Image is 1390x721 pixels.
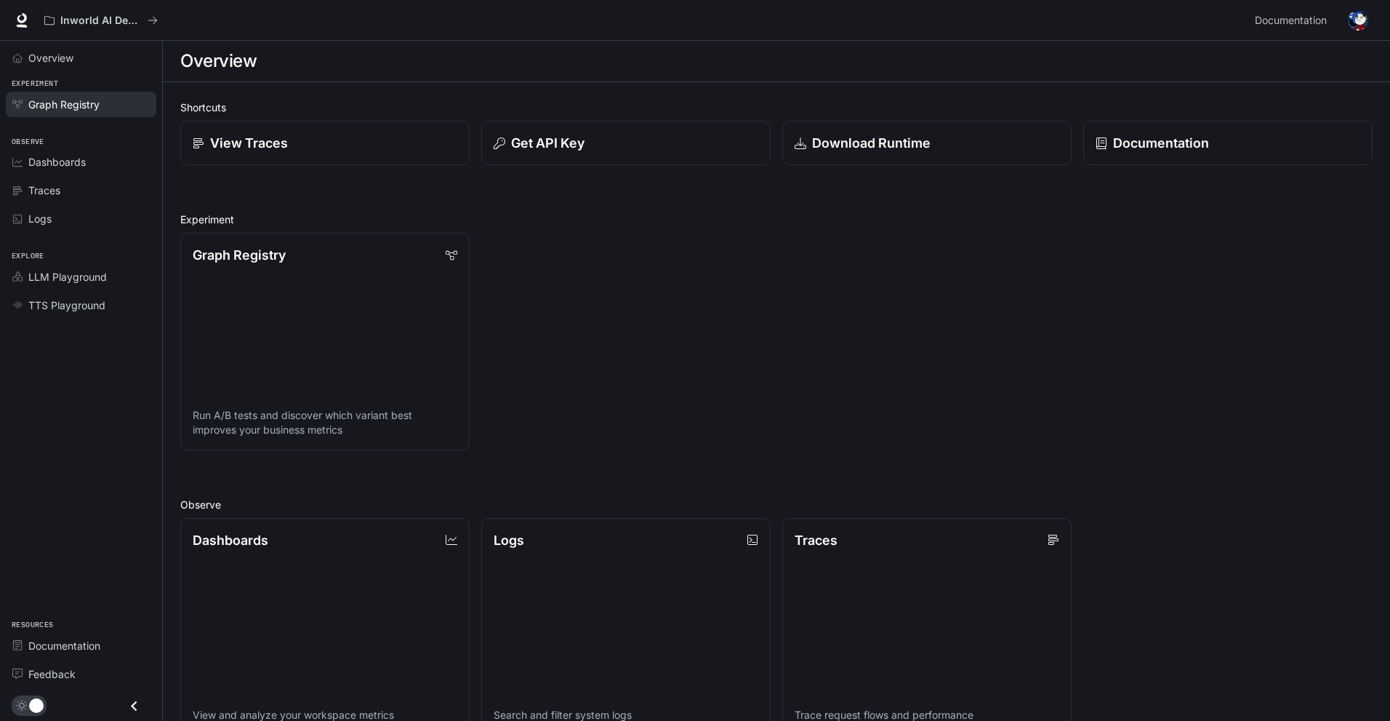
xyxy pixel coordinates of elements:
[1083,121,1373,165] a: Documentation
[28,154,86,170] span: Dashboards
[193,245,286,265] p: Graph Registry
[511,133,584,153] p: Get API Key
[28,666,76,682] span: Feedback
[812,133,931,153] p: Download Runtime
[193,530,268,550] p: Dashboards
[481,121,771,165] button: Get API Key
[60,15,142,27] p: Inworld AI Demos
[6,292,156,318] a: TTS Playground
[180,212,1373,227] h2: Experiment
[6,92,156,117] a: Graph Registry
[1249,6,1338,35] a: Documentation
[6,149,156,175] a: Dashboards
[180,47,257,76] h1: Overview
[210,133,288,153] p: View Traces
[1113,133,1209,153] p: Documentation
[38,6,164,35] button: All workspaces
[28,638,100,653] span: Documentation
[6,178,156,203] a: Traces
[1343,6,1373,35] button: User avatar
[28,97,100,112] span: Graph Registry
[6,206,156,231] a: Logs
[28,269,107,284] span: LLM Playground
[180,100,1373,115] h2: Shortcuts
[494,530,524,550] p: Logs
[795,530,837,550] p: Traces
[180,233,470,450] a: Graph RegistryRun A/B tests and discover which variant best improves your business metrics
[6,661,156,687] a: Feedback
[6,264,156,290] a: LLM Playground
[28,183,60,198] span: Traces
[28,211,52,226] span: Logs
[29,697,44,713] span: Dark mode toggle
[118,691,150,721] button: Close drawer
[782,121,1072,165] a: Download Runtime
[1255,12,1327,30] span: Documentation
[28,50,73,65] span: Overview
[180,497,1373,512] h2: Observe
[6,45,156,71] a: Overview
[193,408,457,437] p: Run A/B tests and discover which variant best improves your business metrics
[1348,10,1368,31] img: User avatar
[6,633,156,658] a: Documentation
[180,121,470,165] a: View Traces
[28,298,105,313] span: TTS Playground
